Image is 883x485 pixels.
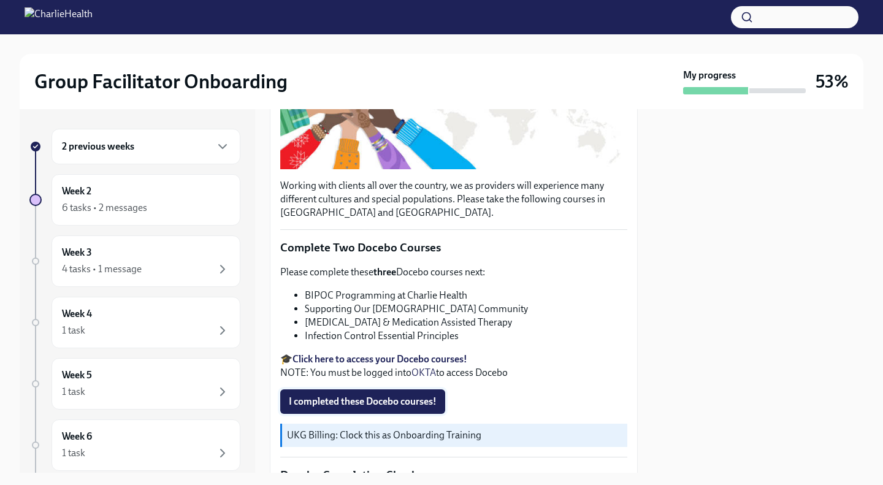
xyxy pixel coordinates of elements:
[305,289,627,302] li: BIPOC Programming at Charlie Health
[305,329,627,343] li: Infection Control Essential Principles
[29,235,240,287] a: Week 34 tasks • 1 message
[62,324,85,337] div: 1 task
[280,265,627,279] p: Please complete these Docebo courses next:
[29,174,240,226] a: Week 26 tasks • 2 messages
[34,69,288,94] h2: Group Facilitator Onboarding
[816,71,849,93] h3: 53%
[305,316,627,329] li: [MEDICAL_DATA] & Medication Assisted Therapy
[280,240,627,256] p: Complete Two Docebo Courses
[29,419,240,471] a: Week 61 task
[62,430,92,443] h6: Week 6
[280,179,627,220] p: Working with clients all over the country, we as providers will experience many different culture...
[62,201,147,215] div: 6 tasks • 2 messages
[280,467,627,483] p: Docebo Completion Check
[62,185,91,198] h6: Week 2
[683,69,736,82] strong: My progress
[289,395,437,408] span: I completed these Docebo courses!
[280,353,627,380] p: 🎓 NOTE: You must be logged into to access Docebo
[62,262,142,276] div: 4 tasks • 1 message
[52,129,240,164] div: 2 previous weeks
[62,369,92,382] h6: Week 5
[287,429,622,442] p: UKG Billing: Clock this as Onboarding Training
[62,385,85,399] div: 1 task
[62,246,92,259] h6: Week 3
[292,353,467,365] a: Click here to access your Docebo courses!
[29,358,240,410] a: Week 51 task
[25,7,93,27] img: CharlieHealth
[411,367,436,378] a: OKTA
[305,302,627,316] li: Supporting Our [DEMOGRAPHIC_DATA] Community
[62,446,85,460] div: 1 task
[280,389,445,414] button: I completed these Docebo courses!
[62,307,92,321] h6: Week 4
[29,297,240,348] a: Week 41 task
[373,266,396,278] strong: three
[62,140,134,153] h6: 2 previous weeks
